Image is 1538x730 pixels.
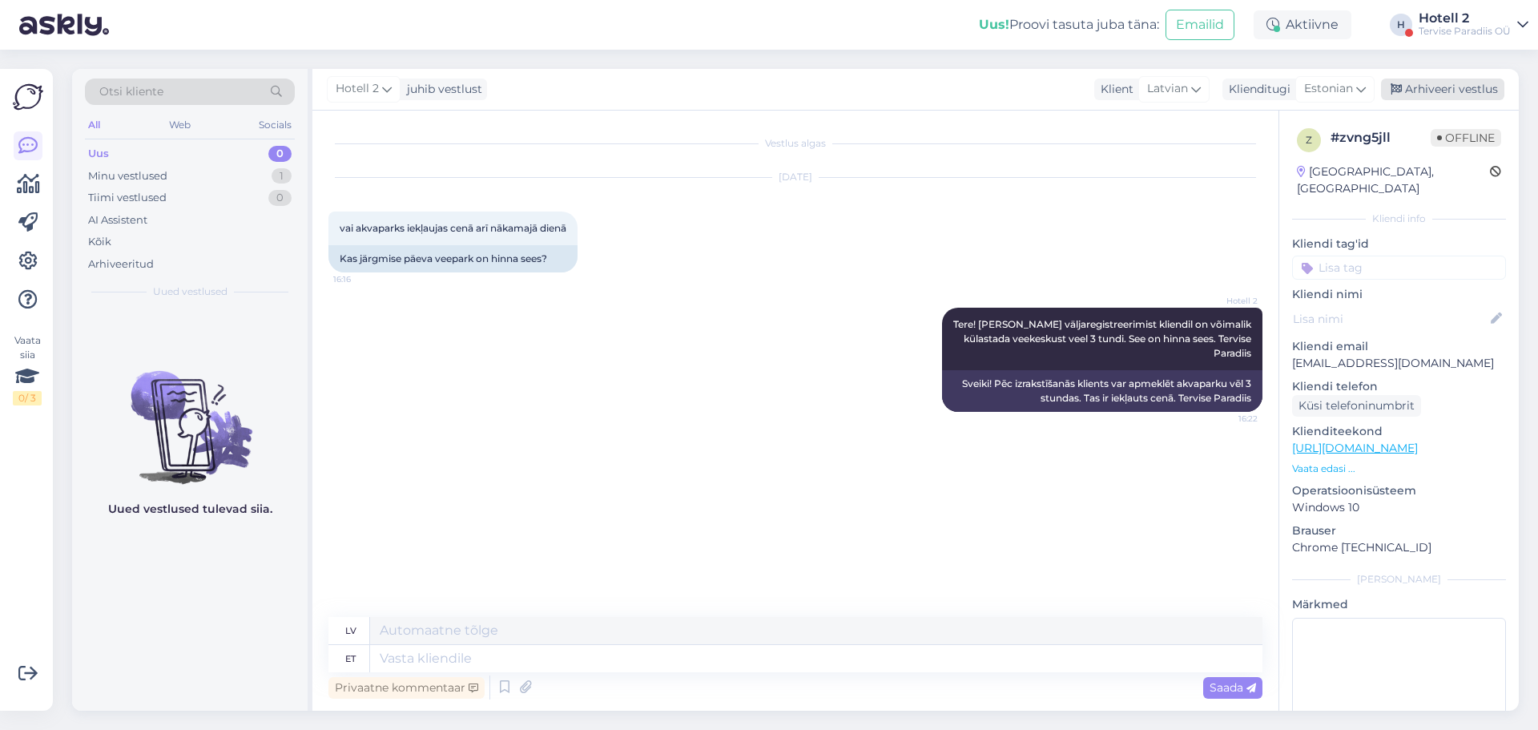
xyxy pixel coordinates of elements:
span: Estonian [1304,80,1353,98]
a: [URL][DOMAIN_NAME] [1292,441,1418,455]
p: [EMAIL_ADDRESS][DOMAIN_NAME] [1292,355,1506,372]
div: Uus [88,146,109,162]
div: 1 [272,168,292,184]
span: 16:16 [333,273,393,285]
span: Hotell 2 [336,80,379,98]
div: Tiimi vestlused [88,190,167,206]
input: Lisa tag [1292,256,1506,280]
p: Märkmed [1292,596,1506,613]
p: Kliendi telefon [1292,378,1506,395]
p: Kliendi email [1292,338,1506,355]
div: Kas järgmise päeva veepark on hinna sees? [328,245,578,272]
div: # zvng5jll [1331,128,1431,147]
div: Klient [1094,81,1133,98]
div: Vaata siia [13,333,42,405]
span: vai akvaparks iekļaujas cenā arī nākamajā dienā [340,222,566,234]
div: Tervise Paradiis OÜ [1419,25,1511,38]
div: Arhiveeritud [88,256,154,272]
div: Proovi tasuta juba täna: [979,15,1159,34]
div: juhib vestlust [401,81,482,98]
p: Kliendi tag'id [1292,236,1506,252]
div: Sveiki! Pēc izrakstīšanās klients var apmeklēt akvaparku vēl 3 stundas. Tas ir iekļauts cenā. Ter... [942,370,1262,412]
div: Aktiivne [1254,10,1351,39]
div: 0 [268,146,292,162]
div: Vestlus algas [328,136,1262,151]
span: Hotell 2 [1198,295,1258,307]
p: Klienditeekond [1292,423,1506,440]
div: Klienditugi [1222,81,1290,98]
p: Windows 10 [1292,499,1506,516]
div: Minu vestlused [88,168,167,184]
input: Lisa nimi [1293,310,1488,328]
div: lv [345,617,356,644]
button: Emailid [1166,10,1234,40]
div: Kõik [88,234,111,250]
p: Uued vestlused tulevad siia. [108,501,272,518]
p: Kliendi nimi [1292,286,1506,303]
p: Vaata edasi ... [1292,462,1506,476]
div: Arhiveeri vestlus [1381,79,1504,100]
div: et [345,645,356,672]
div: Web [166,115,194,135]
div: [GEOGRAPHIC_DATA], [GEOGRAPHIC_DATA] [1297,163,1490,197]
div: 0 [268,190,292,206]
p: Brauser [1292,522,1506,539]
img: No chats [72,342,308,486]
div: All [85,115,103,135]
div: Küsi telefoninumbrit [1292,395,1421,417]
p: Chrome [TECHNICAL_ID] [1292,539,1506,556]
span: Saada [1210,680,1256,695]
div: Hotell 2 [1419,12,1511,25]
span: Uued vestlused [153,284,227,299]
span: Offline [1431,129,1501,147]
div: 0 / 3 [13,391,42,405]
div: [PERSON_NAME] [1292,572,1506,587]
p: Operatsioonisüsteem [1292,482,1506,499]
span: Latvian [1147,80,1188,98]
span: Otsi kliente [99,83,163,100]
div: AI Assistent [88,212,147,228]
span: 16:22 [1198,413,1258,425]
span: Tere! [PERSON_NAME] väljaregistreerimist kliendil on võimalik külastada veekeskust veel 3 tundi. ... [953,318,1254,359]
div: H [1390,14,1412,36]
div: Kliendi info [1292,212,1506,226]
span: z [1306,134,1312,146]
b: Uus! [979,17,1009,32]
a: Hotell 2Tervise Paradiis OÜ [1419,12,1528,38]
div: [DATE] [328,170,1262,184]
div: Socials [256,115,295,135]
img: Askly Logo [13,82,43,112]
div: Privaatne kommentaar [328,677,485,699]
